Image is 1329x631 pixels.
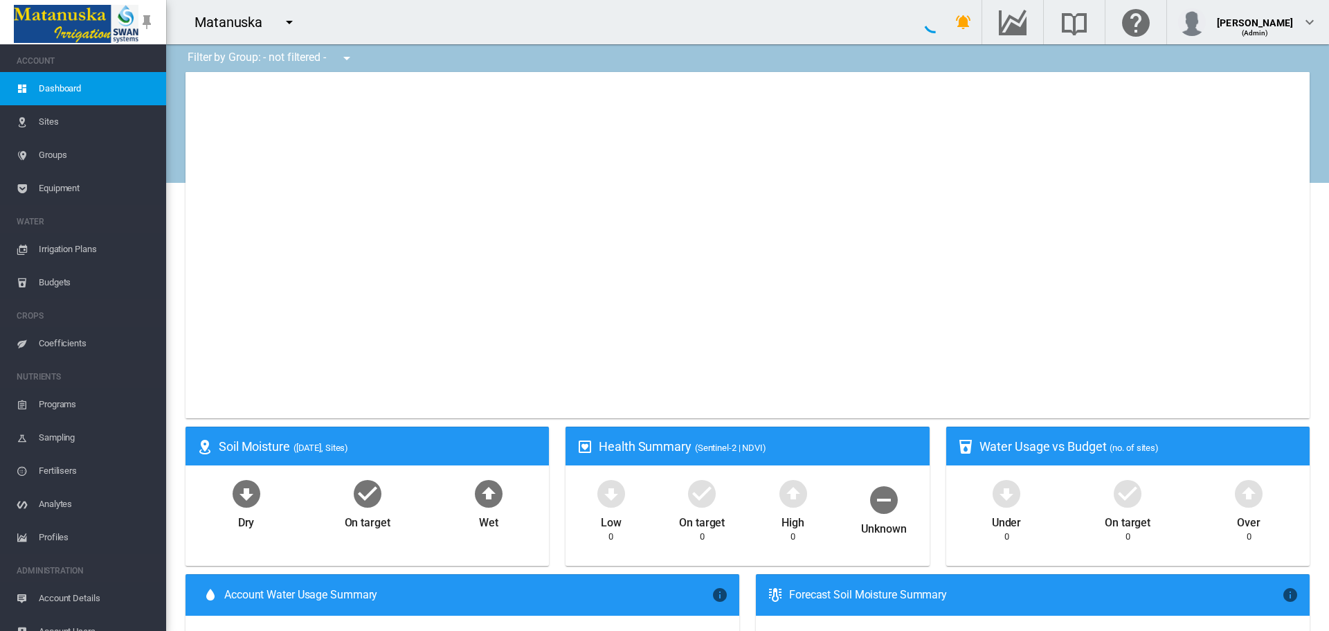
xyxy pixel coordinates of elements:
[1111,477,1144,510] md-icon: icon-checkbox-marked-circle
[17,50,155,72] span: ACCOUNT
[1119,14,1152,30] md-icon: Click here for help
[700,531,705,543] div: 0
[351,477,384,510] md-icon: icon-checkbox-marked-circle
[608,531,613,543] div: 0
[1105,510,1150,531] div: On target
[996,14,1029,30] md-icon: Go to the Data Hub
[479,510,498,531] div: Wet
[679,510,725,531] div: On target
[992,510,1022,531] div: Under
[695,443,766,453] span: (Sentinel-2 | NDVI)
[1110,443,1159,453] span: (no. of sites)
[1217,10,1293,24] div: [PERSON_NAME]
[790,531,795,543] div: 0
[601,510,622,531] div: Low
[1247,531,1251,543] div: 0
[17,305,155,327] span: CROPS
[712,587,728,603] md-icon: icon-information
[777,477,810,510] md-icon: icon-arrow-up-bold-circle
[39,233,155,266] span: Irrigation Plans
[14,5,138,43] img: Matanuska_LOGO.png
[39,139,155,172] span: Groups
[1242,29,1269,37] span: (Admin)
[238,510,255,531] div: Dry
[345,510,390,531] div: On target
[293,443,349,453] span: ([DATE], Sites)
[202,587,219,603] md-icon: icon-water
[1237,510,1260,531] div: Over
[195,12,275,32] div: Matanuska
[39,172,155,205] span: Equipment
[39,105,155,139] span: Sites
[39,421,155,454] span: Sampling
[39,266,155,299] span: Budgets
[39,488,155,521] span: Analytes
[39,521,155,554] span: Profiles
[224,587,712,603] span: Account Water Usage Summary
[39,72,155,105] span: Dashboard
[957,438,974,455] md-icon: icon-cup-water
[1058,14,1091,30] md-icon: Search the knowledge base
[1232,477,1265,510] md-icon: icon-arrow-up-bold-circle
[39,327,155,360] span: Coefficients
[197,438,213,455] md-icon: icon-map-marker-radius
[39,582,155,615] span: Account Details
[861,516,906,537] div: Unknown
[17,366,155,388] span: NUTRIENTS
[17,211,155,233] span: WATER
[955,14,972,30] md-icon: icon-bell-ring
[281,14,298,30] md-icon: icon-menu-down
[789,587,1282,603] div: Forecast Soil Moisture Summary
[979,438,1299,455] div: Water Usage vs Budget
[1004,531,1009,543] div: 0
[338,50,355,66] md-icon: icon-menu-down
[1301,14,1318,30] md-icon: icon-chevron-down
[230,477,263,510] md-icon: icon-arrow-down-bold-circle
[17,560,155,582] span: ADMINISTRATION
[219,438,538,455] div: Soil Moisture
[472,477,505,510] md-icon: icon-arrow-up-bold-circle
[577,438,593,455] md-icon: icon-heart-box-outline
[595,477,628,510] md-icon: icon-arrow-down-bold-circle
[767,587,784,603] md-icon: icon-thermometer-lines
[950,8,977,36] button: icon-bell-ring
[685,477,718,510] md-icon: icon-checkbox-marked-circle
[1282,587,1299,603] md-icon: icon-information
[1178,8,1206,36] img: profile.jpg
[177,44,365,72] div: Filter by Group: - not filtered -
[138,14,155,30] md-icon: icon-pin
[599,438,918,455] div: Health Summary
[39,388,155,421] span: Programs
[781,510,804,531] div: High
[275,8,303,36] button: icon-menu-down
[1125,531,1130,543] div: 0
[333,44,361,72] button: icon-menu-down
[867,483,901,516] md-icon: icon-minus-circle
[990,477,1023,510] md-icon: icon-arrow-down-bold-circle
[39,454,155,488] span: Fertilisers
